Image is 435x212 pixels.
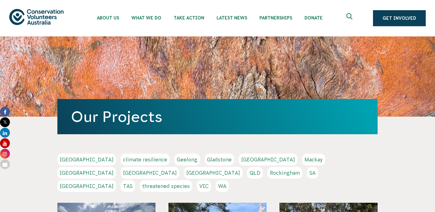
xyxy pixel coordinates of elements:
[71,108,162,125] a: Our Projects
[304,15,323,20] span: Donate
[57,154,116,165] a: [GEOGRAPHIC_DATA]
[346,13,354,23] span: Expand search box
[302,154,325,165] a: Mackay
[140,180,192,192] a: threatened species
[174,154,200,165] a: Geelong
[267,167,302,179] a: Rockingham
[57,180,116,192] a: [GEOGRAPHIC_DATA]
[184,167,242,179] a: [GEOGRAPHIC_DATA]
[247,167,263,179] a: QLD
[121,154,170,165] a: climate resilience
[259,15,292,20] span: Partnerships
[216,180,229,192] a: WA
[121,167,179,179] a: [GEOGRAPHIC_DATA]
[307,167,318,179] a: SA
[197,180,211,192] a: VIC
[57,167,116,179] a: [GEOGRAPHIC_DATA]
[373,10,426,26] a: Get Involved
[239,154,297,165] a: [GEOGRAPHIC_DATA]
[9,9,64,25] img: logo.svg
[343,11,358,26] button: Expand search box Close search box
[97,15,119,20] span: About Us
[131,15,161,20] span: What We Do
[217,15,247,20] span: Latest News
[205,154,234,165] a: Gladstone
[174,15,204,20] span: Take Action
[121,180,135,192] a: TAS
